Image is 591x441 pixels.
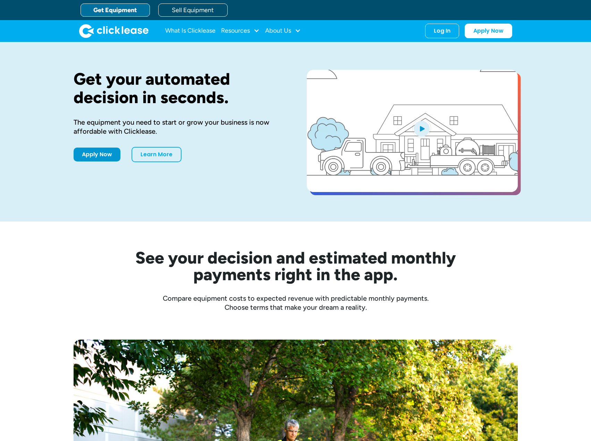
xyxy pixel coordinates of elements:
[158,3,228,17] a: Sell Equipment
[74,148,120,161] a: Apply Now
[307,70,518,192] a: open lightbox
[79,24,149,38] a: home
[74,70,285,107] h1: Get your automated decision in seconds.
[265,24,301,38] div: About Us
[81,3,150,17] a: Get Equipment
[221,24,260,38] div: Resources
[79,24,149,38] img: Clicklease logo
[74,118,285,136] div: The equipment you need to start or grow your business is now affordable with Clicklease.
[412,119,431,138] img: Blue play button logo on a light blue circular background
[465,24,512,38] a: Apply Now
[434,27,450,34] div: Log In
[101,249,490,283] h2: See your decision and estimated monthly payments right in the app.
[74,294,518,312] div: Compare equipment costs to expected revenue with predictable monthly payments. Choose terms that ...
[165,24,216,38] a: What Is Clicklease
[132,147,181,162] a: Learn More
